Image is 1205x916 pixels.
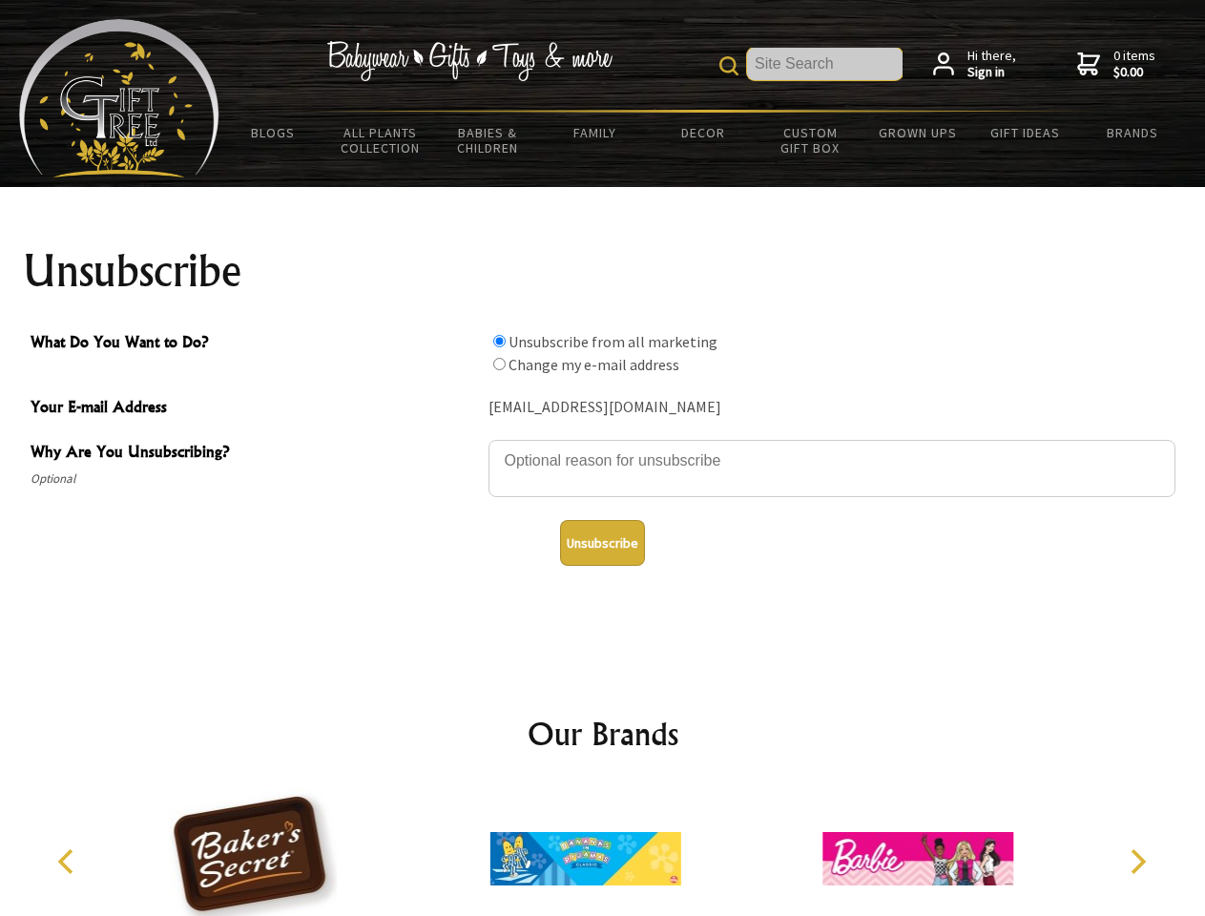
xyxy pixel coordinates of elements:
button: Next [1116,841,1158,883]
img: Babywear - Gifts - Toys & more [326,41,613,81]
strong: Sign in [967,64,1016,81]
button: Previous [48,841,90,883]
h2: Our Brands [38,711,1168,757]
strong: $0.00 [1113,64,1155,81]
a: Hi there,Sign in [933,48,1016,81]
span: Optional [31,468,479,490]
span: What Do You Want to Do? [31,330,479,358]
label: Unsubscribe from all marketing [509,332,717,351]
span: Your E-mail Address [31,395,479,423]
a: Custom Gift Box [757,113,864,168]
button: Unsubscribe [560,520,645,566]
a: Babies & Children [434,113,542,168]
a: Family [542,113,650,153]
a: 0 items$0.00 [1077,48,1155,81]
div: [EMAIL_ADDRESS][DOMAIN_NAME] [488,393,1175,423]
img: Babyware - Gifts - Toys and more... [19,19,219,177]
span: 0 items [1113,47,1155,81]
h1: Unsubscribe [23,248,1183,294]
a: Gift Ideas [971,113,1079,153]
a: All Plants Collection [327,113,435,168]
a: Decor [649,113,757,153]
a: Brands [1079,113,1187,153]
input: What Do You Want to Do? [493,335,506,347]
input: What Do You Want to Do? [493,358,506,370]
label: Change my e-mail address [509,355,679,374]
span: Hi there, [967,48,1016,81]
input: Site Search [747,48,903,80]
a: Grown Ups [863,113,971,153]
a: BLOGS [219,113,327,153]
textarea: Why Are You Unsubscribing? [488,440,1175,497]
img: product search [719,56,738,75]
span: Why Are You Unsubscribing? [31,440,479,468]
